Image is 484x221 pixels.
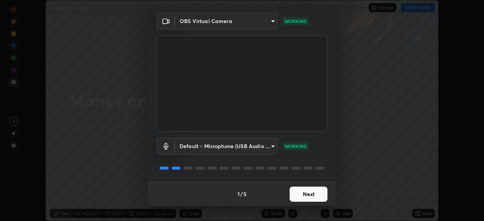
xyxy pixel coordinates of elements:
div: OBS Virtual Camera [175,138,278,155]
p: WORKING [284,18,307,25]
h4: 1 [237,190,240,198]
h4: 5 [244,190,247,198]
p: WORKING [284,143,307,150]
button: Next [290,187,327,202]
div: OBS Virtual Camera [175,12,278,29]
h4: / [240,190,243,198]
